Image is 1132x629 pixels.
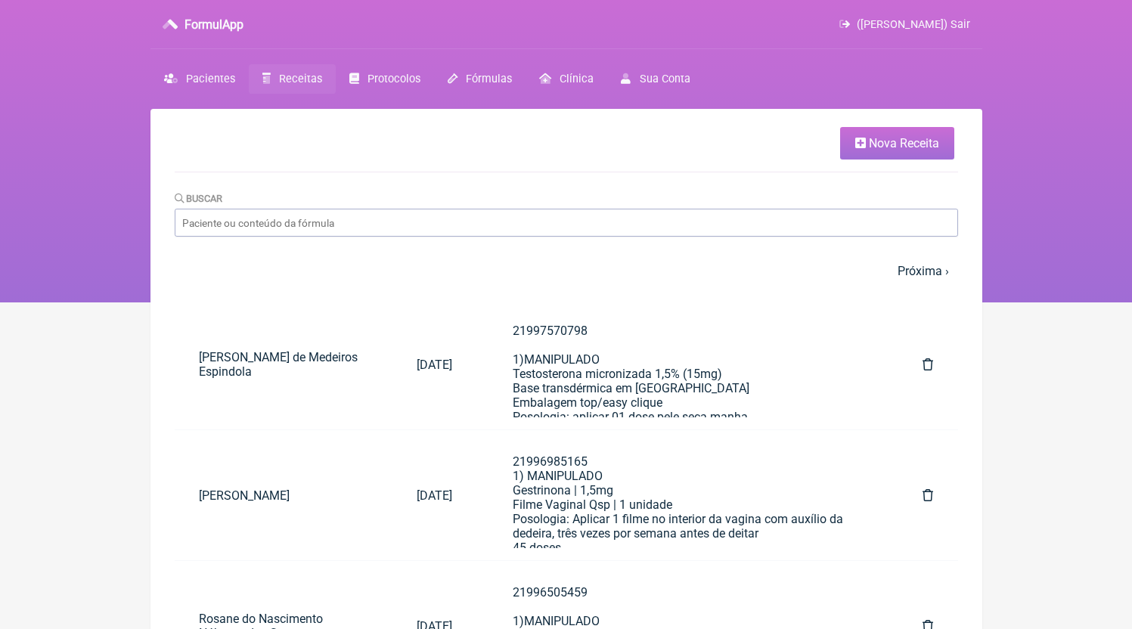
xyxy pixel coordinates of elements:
a: Sua Conta [607,64,703,94]
a: Fórmulas [434,64,526,94]
a: ([PERSON_NAME]) Sair [839,18,969,31]
div: Testosterona micronizada 1,5% (15mg) Base transdérmica em [GEOGRAPHIC_DATA] [513,367,863,395]
div: Embalagem top/easy clique [513,395,863,410]
a: Clínica [526,64,607,94]
span: ([PERSON_NAME]) Sair [857,18,970,31]
a: Receitas [249,64,336,94]
div: Posologia: aplicar 01 dose pele seca manha [513,410,863,424]
a: 219975707981)MANIPULADOTestosterona micronizada 1,5% (15mg)Base transdérmica em [GEOGRAPHIC_DATA]... [488,311,887,417]
h3: FormulApp [185,17,243,32]
span: Protocolos [368,73,420,85]
a: Próxima › [898,264,949,278]
a: [PERSON_NAME] de Medeiros Espindola [175,338,392,391]
span: Pacientes [186,73,235,85]
label: Buscar [175,193,223,204]
a: [DATE] [392,345,476,384]
a: Protocolos [336,64,434,94]
span: Clínica [560,73,594,85]
span: Sua Conta [640,73,690,85]
span: Fórmulas [466,73,512,85]
input: Paciente ou conteúdo da fórmula [175,209,958,237]
nav: pager [175,255,958,287]
a: [DATE] [392,476,476,515]
a: Pacientes [150,64,249,94]
span: Receitas [279,73,322,85]
span: Nova Receita [869,136,939,150]
div: 21997570798 [513,324,863,352]
a: [PERSON_NAME] [175,476,392,515]
div: 21996985165 1) MANIPULADO Gestrinona | 1,5mg Filme Vaginal Qsp | 1 unidade Posologia: Aplicar 1 f... [513,454,863,569]
a: 219969851651) MANIPULADOGestrinona | 1,5mgFilme Vaginal Qsp | 1 unidadePosologia: Aplicar 1 filme... [488,442,887,548]
a: Nova Receita [840,127,954,160]
div: 1)MANIPULADO [513,352,863,367]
